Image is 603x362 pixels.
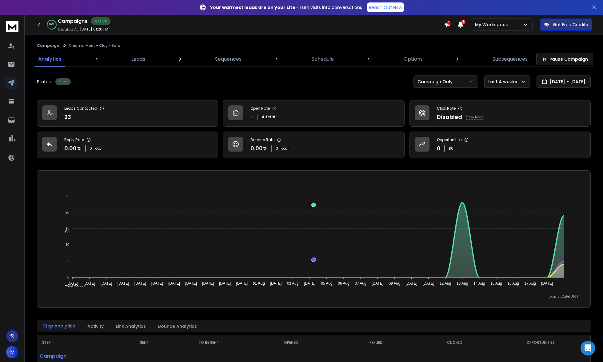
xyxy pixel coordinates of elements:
tspan: 25 [66,194,69,198]
p: 0 Total [276,146,289,151]
div: Active [55,78,71,85]
button: [DATE] - [DATE] [537,75,591,88]
tspan: 06 Aug [338,281,349,286]
tspan: 5 [67,259,69,263]
tspan: [DATE] [168,281,180,286]
p: Click Rate [437,106,456,111]
p: Campaign Only [417,79,455,85]
a: Sequences [211,52,245,67]
button: Activity [84,319,107,333]
a: Analytics [34,52,65,67]
p: Status: [37,79,52,85]
p: 0 Total [90,146,102,151]
button: Pause Campaign [536,53,593,65]
a: Options [400,52,426,67]
tspan: 17 Aug [525,281,536,286]
tspan: [DATE] [270,281,282,286]
th: STEP [37,335,120,350]
th: SENT [120,335,169,350]
a: Schedule [308,52,337,67]
p: 0.00 % [64,144,82,153]
tspan: 15 [66,226,69,230]
a: Open Rate-4Total [223,100,404,127]
div: Active [91,17,110,25]
tspan: 10 [66,243,69,246]
button: Campaign [37,43,59,48]
a: Subsequences [489,52,531,67]
a: Click RateDisabledKnow More [409,100,591,127]
tspan: 09 Aug [389,281,400,286]
tspan: [DATE] [118,281,129,286]
p: – Turn visits into conversations [210,4,362,10]
tspan: [DATE] [236,281,248,286]
p: 0 [437,144,441,153]
p: [DATE] 01:20 PM [80,27,108,32]
span: 1 [461,20,465,24]
tspan: 20 [66,210,69,214]
p: Subsequences [493,55,528,63]
tspan: [DATE] [372,281,384,286]
tspan: [DATE] [423,281,434,286]
tspan: 14 Aug [473,281,485,286]
button: M [6,346,18,358]
tspan: [DATE] [67,281,78,286]
p: 0.00 % [250,144,268,153]
p: Schedule [312,55,334,63]
tspan: 01 Aug [253,281,265,286]
button: Get Free Credits [540,18,592,31]
tspan: 05 Aug [321,281,332,286]
tspan: [DATE] [134,281,146,286]
p: Open Rate [250,106,270,111]
button: Bounce Analytics [154,319,201,333]
p: Options [404,55,423,63]
tspan: [DATE] [84,281,95,286]
div: Open Intercom Messenger [581,341,595,356]
button: Link Analytics [112,319,150,333]
tspan: [DATE] [185,281,197,286]
p: Leads [131,55,145,63]
p: Opportunities [437,137,462,142]
tspan: [DATE] [101,281,112,286]
th: TO BE SENT [169,335,248,350]
h1: Campaigns [58,18,87,25]
p: Last 4 weeks [488,79,520,85]
p: Union or Merit - Clay - Safe [69,43,120,48]
p: Disabled [437,113,462,121]
img: logo [6,21,18,32]
tspan: 0 [67,275,69,279]
a: Reach Out Now [367,2,404,12]
p: Leads Contacted [64,106,97,111]
p: 82 % [50,23,54,26]
tspan: 16 Aug [508,281,519,286]
p: Created At: [58,27,79,32]
a: Leads [128,52,149,67]
th: OPPORTUNITIES [491,335,590,350]
a: Bounce Rate0.00%0 Total [223,132,404,158]
th: OPENED [248,335,333,350]
tspan: 03 Aug [287,281,298,286]
th: REPLIED [333,335,419,350]
span: Sent [60,230,73,234]
p: My Workspace [475,22,511,28]
p: Know More [466,115,483,120]
p: Reply Rate [64,137,84,142]
p: - [250,113,254,121]
span: Total Opens [60,285,85,289]
tspan: 15 Aug [491,281,502,286]
tspan: [DATE] [219,281,231,286]
tspan: [DATE] [202,281,214,286]
tspan: [DATE] [406,281,417,286]
p: Bounce Rate [250,137,274,142]
p: Get Free Credits [553,22,588,28]
p: 23 [64,113,71,121]
tspan: [DATE] [151,281,163,286]
a: Reply Rate0.00%0 Total [37,132,218,158]
p: Analytics [38,55,62,63]
span: Total [266,115,275,120]
a: Opportunities0$0 [409,132,591,158]
tspan: 12 Aug [440,281,451,286]
tspan: 07 Aug [355,281,366,286]
tspan: [DATE] [541,281,553,286]
p: x-axis : Date(UTC) [47,294,581,299]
